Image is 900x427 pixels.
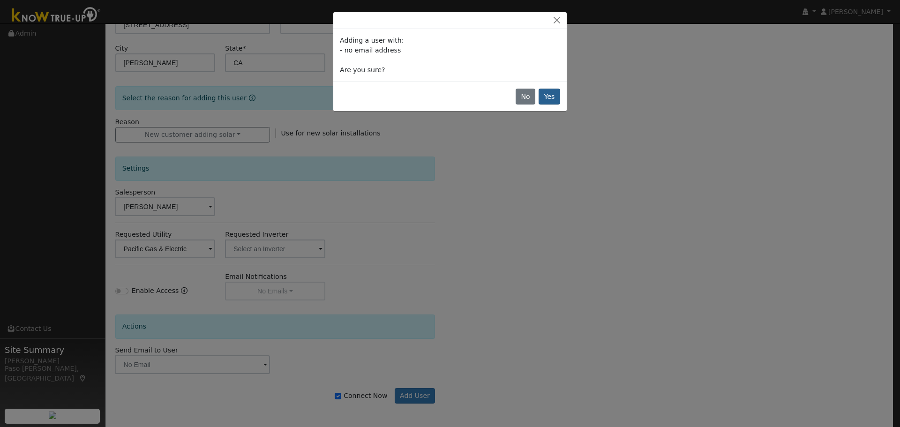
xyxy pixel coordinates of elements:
[340,46,401,54] span: - no email address
[550,15,563,25] button: Close
[340,37,404,44] span: Adding a user with:
[340,66,385,74] span: Are you sure?
[516,89,535,105] button: No
[539,89,560,105] button: Yes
